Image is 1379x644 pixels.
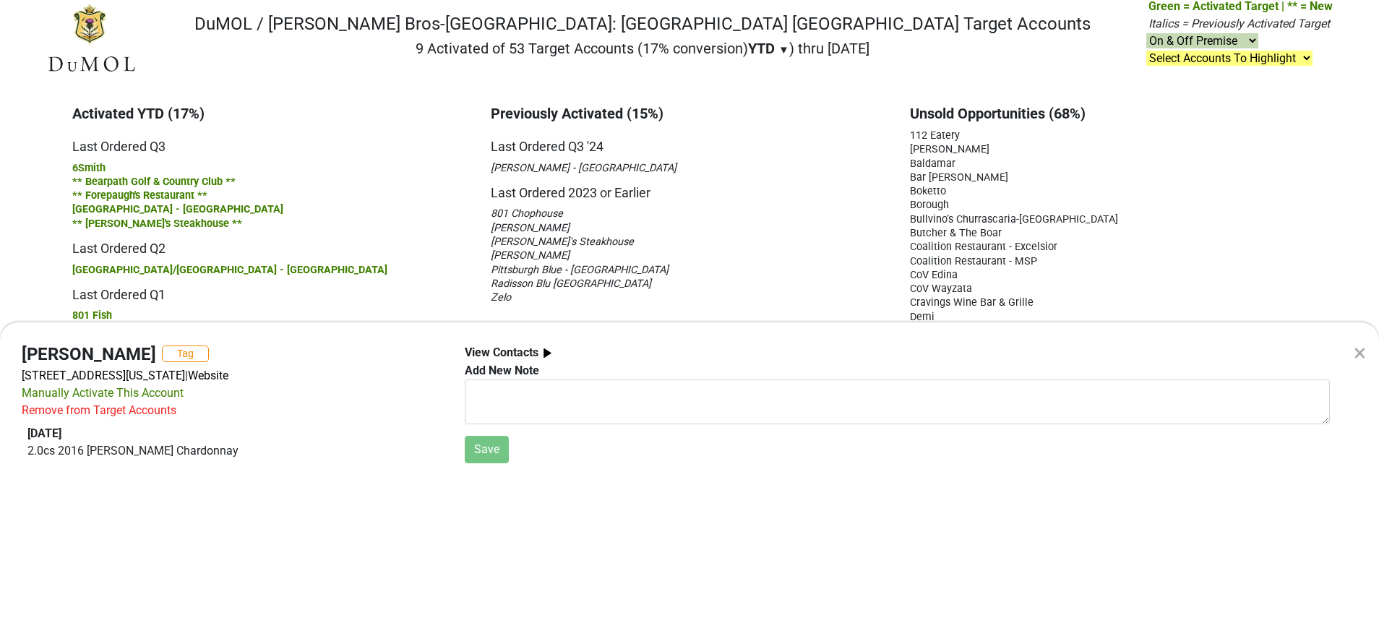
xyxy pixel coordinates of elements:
div: × [1354,335,1366,370]
p: 2.0 cs 2016 [PERSON_NAME] Chardonnay [27,442,437,460]
a: [STREET_ADDRESS][US_STATE] [22,369,185,382]
div: Remove from Target Accounts [22,402,176,419]
button: Tag [162,345,209,362]
div: Manually Activate This Account [22,385,184,402]
h4: [PERSON_NAME] [22,344,156,365]
button: Save [465,436,509,463]
img: arrow_right.svg [538,344,557,362]
a: Website [188,369,228,382]
span: | [185,369,188,382]
div: [DATE] [27,425,437,442]
b: Add New Note [465,364,539,377]
b: View Contacts [465,345,538,359]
